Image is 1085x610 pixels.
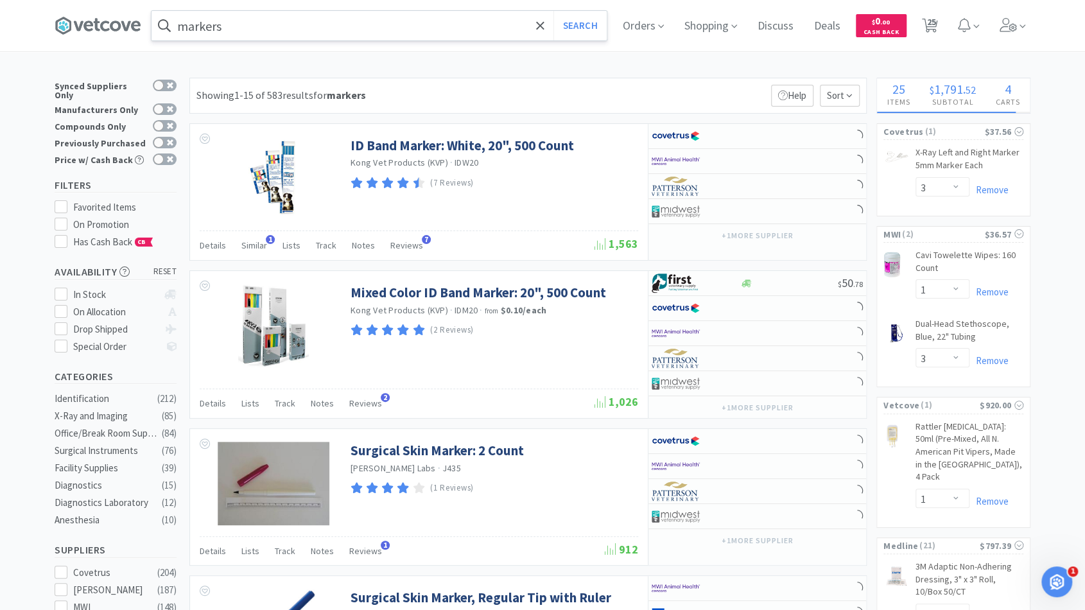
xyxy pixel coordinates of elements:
img: 67d67680309e4a0bb49a5ff0391dcc42_6.png [652,274,700,293]
a: X-Ray Left and Right Marker 5mm Marker Each [916,146,1023,177]
div: ( 15 ) [162,478,177,493]
div: ( 212 ) [157,391,177,406]
div: Favorited Items [73,200,177,215]
img: 4dd14cff54a648ac9e977f0c5da9bc2e_5.png [652,202,700,221]
span: Track [275,545,295,557]
span: Lists [241,397,259,409]
span: Details [200,545,226,557]
h5: Suppliers [55,543,177,557]
span: Sort [820,85,860,107]
span: Covetrus [883,125,923,139]
span: Track [275,397,295,409]
div: [PERSON_NAME] [73,582,153,598]
span: 52 [966,83,976,96]
div: X-Ray and Imaging [55,408,159,424]
a: Mixed Color ID Band Marker: 20", 500 Count [351,284,606,301]
div: ( 204 ) [157,565,177,580]
a: Surgical Skin Marker: 2 Count [351,442,524,459]
div: ( 84 ) [162,426,177,441]
span: 1 [381,541,390,550]
img: 77fca1acd8b6420a9015268ca798ef17_1.png [652,431,700,451]
span: MWI [883,227,901,241]
span: ( 2 ) [901,228,984,241]
input: Search by item, sku, manufacturer, ingredient, size... [152,11,607,40]
span: . 78 [853,279,863,289]
div: Compounds Only [55,120,146,131]
span: Lists [282,240,300,251]
a: Surgical Skin Marker, Regular Tip with Ruler [351,589,611,606]
span: 0 [872,15,890,27]
span: Track [316,240,336,251]
h4: Subtotal [920,96,986,108]
a: Kong Vet Products (KVP) [351,157,448,168]
a: 3M Adaptic Non-Adhering Dressing, 3" x 3" Roll, 10/Box 50/CT [916,561,1023,604]
span: 4 [1005,81,1011,97]
span: $ [872,18,875,26]
div: $36.57 [984,227,1023,241]
span: · [450,157,453,168]
span: 912 [605,542,638,557]
img: 7d3b61c60efc46cd98df1bdcaefa3cb0_84258.png [218,442,329,525]
h5: Categories [55,369,177,384]
img: 121ccc3f56c041528163d69659654496.png [883,423,901,449]
span: Details [200,240,226,251]
div: Synced Suppliers Only [55,80,146,100]
img: 77fca1acd8b6420a9015268ca798ef17_1.png [652,126,700,146]
h5: Filters [55,178,177,193]
button: +1more supplier [715,399,799,417]
button: +1more supplier [715,532,799,550]
iframe: Intercom live chat [1041,566,1072,597]
span: 7 [422,235,431,244]
span: from [485,306,499,315]
h5: Availability [55,265,177,279]
div: $37.56 [984,125,1023,139]
div: Surgical Instruments [55,443,159,458]
a: Remove [969,286,1009,298]
a: [PERSON_NAME] Labs [351,462,436,474]
strong: markers [327,89,366,101]
span: Notes [311,397,334,409]
div: Diagnostics Laboratory [55,495,159,510]
span: Notes [311,545,334,557]
img: f6b2451649754179b5b4e0c70c3f7cb0_2.png [652,152,700,171]
div: Drop Shipped [73,322,159,337]
span: CB [135,238,148,246]
span: J435 [442,462,461,474]
p: (1 Reviews) [430,482,474,495]
div: . [920,83,986,96]
img: bd3bc046a118498e80ec71f8d82ebabc_16550.png [883,320,909,346]
div: Covetrus [73,565,153,580]
img: 4dd14cff54a648ac9e977f0c5da9bc2e_5.png [652,507,700,526]
div: ( 39 ) [162,460,177,476]
span: · [480,304,482,316]
div: Price w/ Cash Back [55,153,146,164]
p: Help [771,85,813,107]
p: (2 Reviews) [430,324,474,337]
img: f5e969b455434c6296c6d81ef179fa71_3.png [652,349,700,368]
span: Cash Back [864,29,899,37]
span: IDW20 [455,157,478,168]
span: for [313,89,366,101]
div: Previously Purchased [55,137,146,148]
span: Medline [883,539,918,553]
div: ( 187 ) [157,582,177,598]
a: Deals [809,21,846,32]
a: Rattler [MEDICAL_DATA]: 50ml (Pre-Mixed, All N. American Pit Vipers, Made in the [GEOGRAPHIC_DATA... [916,421,1023,489]
span: ( 1 ) [919,399,980,412]
span: Details [200,397,226,409]
h4: Carts [985,96,1030,108]
img: f6b2451649754179b5b4e0c70c3f7cb0_2.png [652,324,700,343]
div: $920.00 [980,398,1023,412]
a: Remove [969,184,1009,196]
div: Manufacturers Only [55,103,146,114]
img: f5e969b455434c6296c6d81ef179fa71_3.png [652,482,700,501]
img: 03d7df9d23d9400a8b5858e00a48502d_536439.png [883,149,909,167]
span: $ [930,83,934,96]
span: · [438,462,440,474]
div: Anesthesia [55,512,159,528]
span: 2 [381,393,390,402]
h4: Items [877,96,920,108]
span: Similar [241,240,267,251]
span: 1,026 [595,394,638,409]
img: 77fca1acd8b6420a9015268ca798ef17_1.png [652,299,700,318]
